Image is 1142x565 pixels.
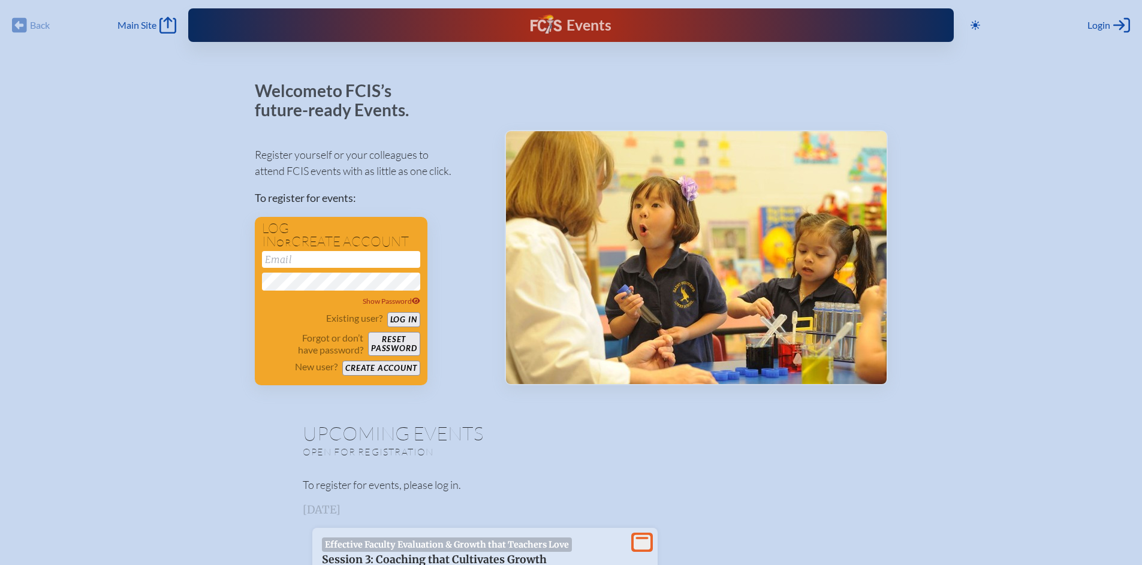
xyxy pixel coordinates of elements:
span: Login [1087,19,1110,31]
p: Open for registration [303,446,619,458]
p: Register yourself or your colleagues to attend FCIS events with as little as one click. [255,147,486,179]
span: or [276,237,291,249]
p: Welcome to FCIS’s future-ready Events. [255,81,423,119]
button: Create account [342,361,420,376]
img: Events [506,131,887,384]
h3: [DATE] [303,504,840,516]
a: Main Site [117,17,176,34]
p: To register for events, please log in. [303,477,840,493]
span: Effective Faculty Evaluation & Growth that Teachers Love [322,537,572,552]
button: Resetpassword [368,332,420,356]
div: FCIS Events — Future ready [399,14,743,36]
h1: Log in create account [262,222,420,249]
input: Email [262,251,420,268]
p: Existing user? [326,312,382,324]
span: Main Site [117,19,156,31]
p: To register for events: [255,190,486,206]
span: Show Password [363,297,420,306]
button: Log in [387,312,420,327]
p: New user? [295,361,338,373]
p: Forgot or don’t have password? [262,332,364,356]
h1: Upcoming Events [303,424,840,443]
